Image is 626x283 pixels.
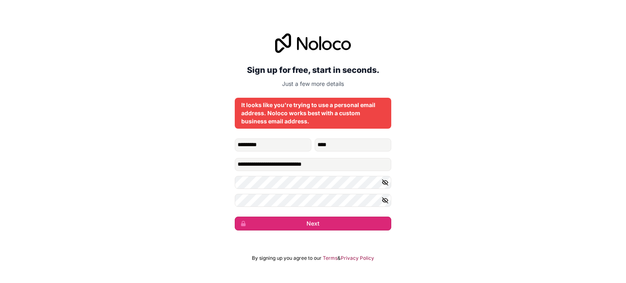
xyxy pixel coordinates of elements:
[252,255,322,261] span: By signing up you agree to our
[235,158,391,171] input: Email address
[235,194,391,207] input: Confirm password
[337,255,341,261] span: &
[341,255,374,261] a: Privacy Policy
[323,255,337,261] a: Terms
[235,138,311,151] input: given-name
[235,217,391,230] button: Next
[235,63,391,77] h2: Sign up for free, start in seconds.
[235,176,391,189] input: Password
[235,80,391,88] p: Just a few more details
[241,101,385,125] div: It looks like you're trying to use a personal email address. Noloco works best with a custom busi...
[315,138,391,151] input: family-name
